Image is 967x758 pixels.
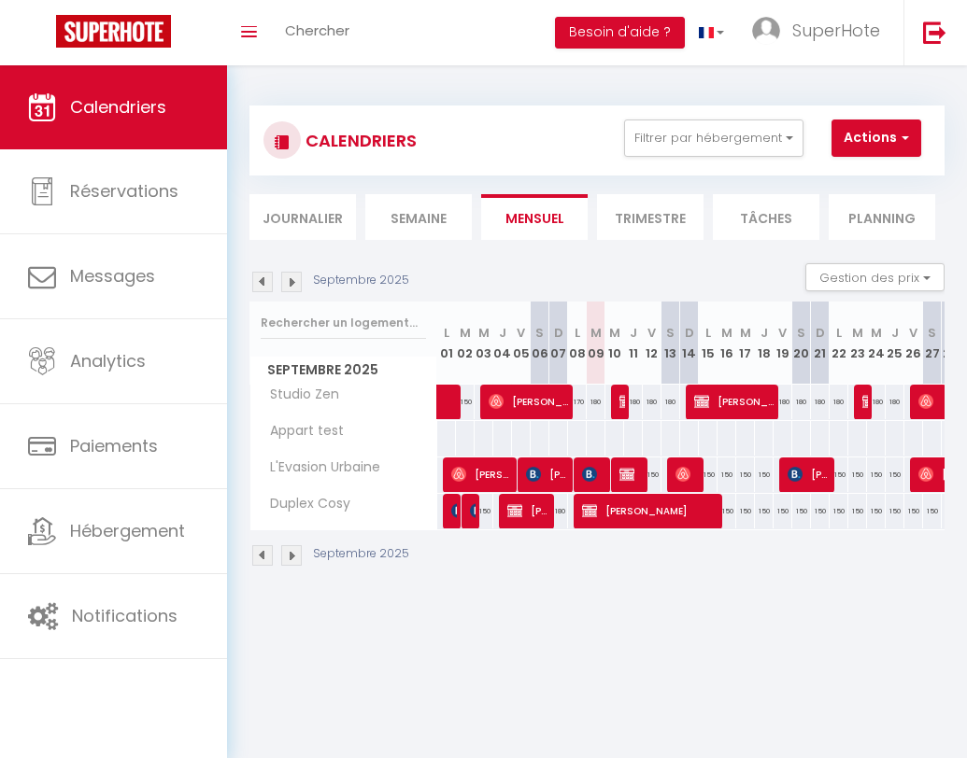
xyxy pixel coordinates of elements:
[923,494,942,528] div: 150
[918,384,944,419] span: [PERSON_NAME]
[590,324,602,342] abbr: M
[313,272,409,289] p: Septembre 2025
[923,302,942,385] th: 27
[253,457,385,478] span: L'Evasion Urbaine
[470,493,476,528] span: [PERSON_NAME]
[661,302,680,385] th: 13
[253,385,344,405] span: Studio Zen
[718,457,736,492] div: 150
[675,456,701,492] span: [PERSON_NAME]
[666,324,675,342] abbr: S
[705,324,711,342] abbr: L
[774,494,792,528] div: 150
[624,302,643,385] th: 11
[886,457,904,492] div: 150
[848,494,867,528] div: 150
[554,324,563,342] abbr: D
[444,324,449,342] abbr: L
[778,324,787,342] abbr: V
[761,324,768,342] abbr: J
[805,263,945,291] button: Gestion des prix
[456,302,475,385] th: 02
[250,357,436,384] span: Septembre 2025
[830,457,848,492] div: 150
[811,302,830,385] th: 21
[928,324,936,342] abbr: S
[261,306,426,340] input: Rechercher un logement...
[923,21,946,44] img: logout
[643,302,661,385] th: 12
[624,119,803,157] button: Filtrer par hébergement
[816,324,825,342] abbr: D
[904,302,923,385] th: 26
[755,457,774,492] div: 150
[886,494,904,528] div: 150
[891,324,899,342] abbr: J
[699,457,718,492] div: 150
[752,17,780,45] img: ...
[792,494,811,528] div: 150
[568,385,587,419] div: 170
[70,264,155,288] span: Messages
[493,302,512,385] th: 04
[832,119,921,157] button: Actions
[531,302,549,385] th: 06
[909,324,917,342] abbr: V
[788,456,832,492] span: [PERSON_NAME]
[70,349,146,372] span: Analytics
[624,385,643,419] div: 180
[575,324,580,342] abbr: L
[871,324,882,342] abbr: M
[437,302,456,385] th: 01
[680,302,699,385] th: 14
[721,324,732,342] abbr: M
[755,302,774,385] th: 18
[549,494,568,528] div: 180
[555,17,685,49] button: Besoin d'aide ?
[661,385,680,419] div: 180
[481,194,588,240] li: Mensuel
[862,384,869,419] span: [PERSON_NAME]
[643,385,661,419] div: 180
[867,494,886,528] div: 150
[886,302,904,385] th: 25
[792,19,880,42] span: SuperHote
[313,545,409,563] p: Septembre 2025
[755,494,774,528] div: 150
[568,302,587,385] th: 08
[535,324,544,342] abbr: S
[643,457,661,492] div: 150
[582,493,719,528] span: [PERSON_NAME]
[848,302,867,385] th: 23
[830,302,848,385] th: 22
[918,456,962,492] span: [PERSON_NAME]
[713,194,819,240] li: Tâches
[249,194,356,240] li: Journalier
[830,494,848,528] div: 150
[56,15,171,48] img: Super Booking
[867,385,886,419] div: 180
[797,324,805,342] abbr: S
[499,324,506,342] abbr: J
[549,302,568,385] th: 07
[830,385,848,419] div: 180
[582,456,607,492] span: [PERSON_NAME]
[70,179,178,203] span: Réservations
[630,324,637,342] abbr: J
[619,384,626,419] span: [PERSON_NAME]
[904,494,923,528] div: 150
[942,302,960,385] th: 28
[451,493,458,528] span: Patureau Léa
[587,385,605,419] div: 180
[365,194,472,240] li: Semaine
[70,95,166,119] span: Calendriers
[792,385,811,419] div: 180
[597,194,704,240] li: Trimestre
[460,324,471,342] abbr: M
[811,494,830,528] div: 150
[512,302,531,385] th: 05
[736,494,755,528] div: 150
[718,494,736,528] div: 150
[829,194,935,240] li: Planning
[451,456,514,492] span: [PERSON_NAME]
